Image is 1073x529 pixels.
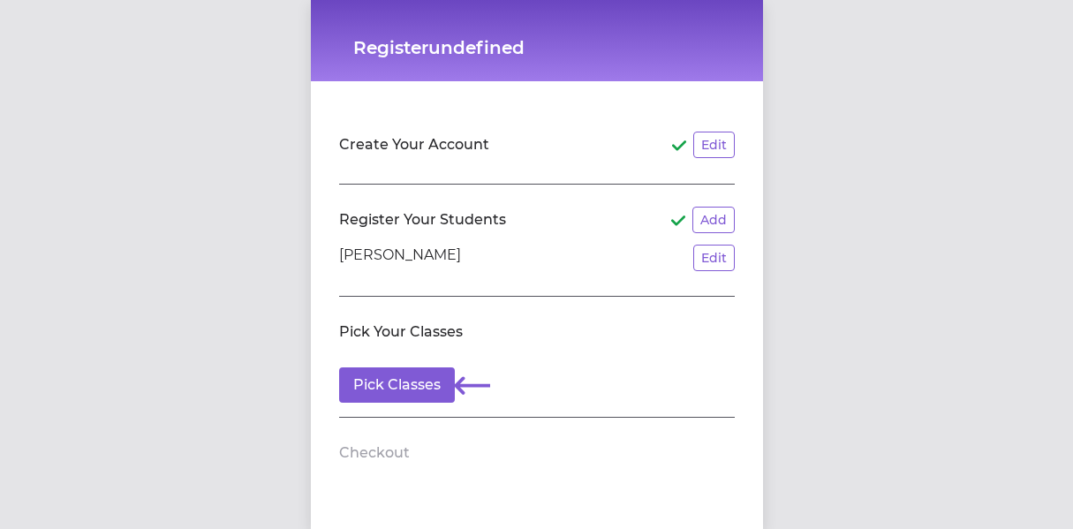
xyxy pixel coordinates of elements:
[339,134,489,155] h2: Create Your Account
[353,35,721,60] h1: Registerundefined
[339,245,461,271] p: [PERSON_NAME]
[339,321,463,343] h2: Pick Your Classes
[339,367,455,403] button: Pick Classes
[692,207,735,233] button: Add
[339,209,506,230] h2: Register Your Students
[693,245,735,271] button: Edit
[339,442,410,464] h2: Checkout
[693,132,735,158] button: Edit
